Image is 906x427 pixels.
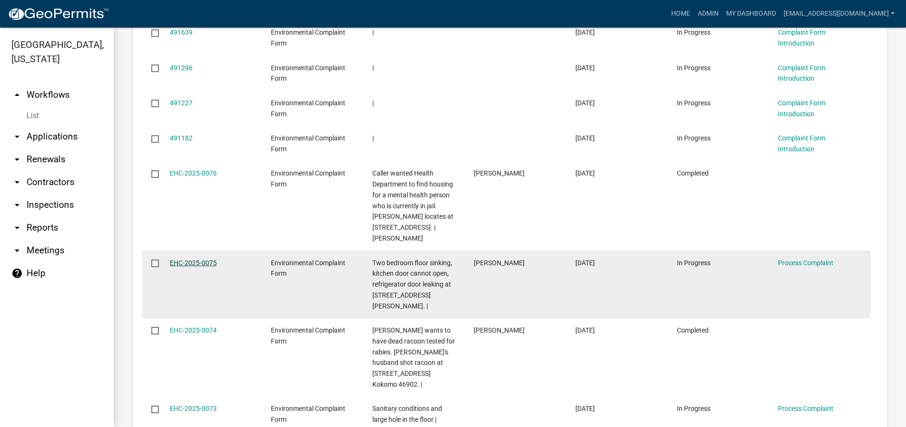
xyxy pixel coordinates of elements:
span: 10/10/2025 [575,259,595,267]
span: Caller wants to have dead racoon tested for rabies. Caller's husband shot racoon at 1809 E. Alto ... [372,326,455,388]
span: In Progress [677,259,711,267]
a: EHC-2025-0076 [170,169,217,177]
span: 10/11/2025 [575,64,595,72]
a: Complaint Form Introduction [778,99,825,118]
span: | [372,134,374,142]
i: arrow_drop_down [11,245,23,256]
span: 10/11/2025 [575,99,595,107]
a: Process Complaint [778,405,833,412]
span: Environmental Complaint Form [271,28,345,47]
a: Home [667,5,694,23]
span: Caller wanted Health Department to find housing for a mental health person who is currently in ja... [372,169,453,242]
span: | [372,99,374,107]
span: In Progress [677,64,711,72]
span: Environmental Complaint Form [271,99,345,118]
a: 491296 [170,64,193,72]
span: | [372,28,374,36]
span: 10/06/2025 [575,405,595,412]
span: In Progress [677,99,711,107]
a: Complaint Form Introduction [778,64,825,83]
a: EHC-2025-0074 [170,326,217,334]
a: 491227 [170,99,193,107]
span: Environmental Complaint Form [271,134,345,153]
i: arrow_drop_down [11,154,23,165]
span: 10/13/2025 [575,28,595,36]
span: 10/10/2025 [575,169,595,177]
span: Two bedroom floor sinking, kitchen door cannot open, refrigerator door leaking at 1224 1/2 S. Wau... [372,259,452,310]
a: 491639 [170,28,193,36]
a: My Dashboard [722,5,780,23]
a: Complaint Form Introduction [778,134,825,153]
a: EHC-2025-0073 [170,405,217,412]
i: help [11,268,23,279]
span: | [372,64,374,72]
a: Complaint Form Introduction [778,28,825,47]
a: [EMAIL_ADDRESS][DOMAIN_NAME] [780,5,898,23]
span: Environmental Complaint Form [271,259,345,278]
i: arrow_drop_down [11,131,23,142]
span: In Progress [677,405,711,412]
span: Environmental Complaint Form [271,326,345,345]
i: arrow_drop_up [11,89,23,101]
span: 10/10/2025 [575,326,595,334]
span: Yen Dang [474,326,525,334]
span: Environmental Complaint Form [271,405,345,423]
span: 10/11/2025 [575,134,595,142]
span: In Progress [677,28,711,36]
span: Environmental Complaint Form [271,169,345,188]
i: arrow_drop_down [11,176,23,188]
a: EHC-2025-0075 [170,259,217,267]
span: In Progress [677,134,711,142]
span: Yen Dang [474,259,525,267]
i: arrow_drop_down [11,222,23,233]
a: 491182 [170,134,193,142]
span: Completed [677,326,709,334]
i: arrow_drop_down [11,199,23,211]
a: Admin [694,5,722,23]
span: Yen Dang [474,169,525,177]
span: Completed [677,169,709,177]
a: Process Complaint [778,259,833,267]
span: Environmental Complaint Form [271,64,345,83]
